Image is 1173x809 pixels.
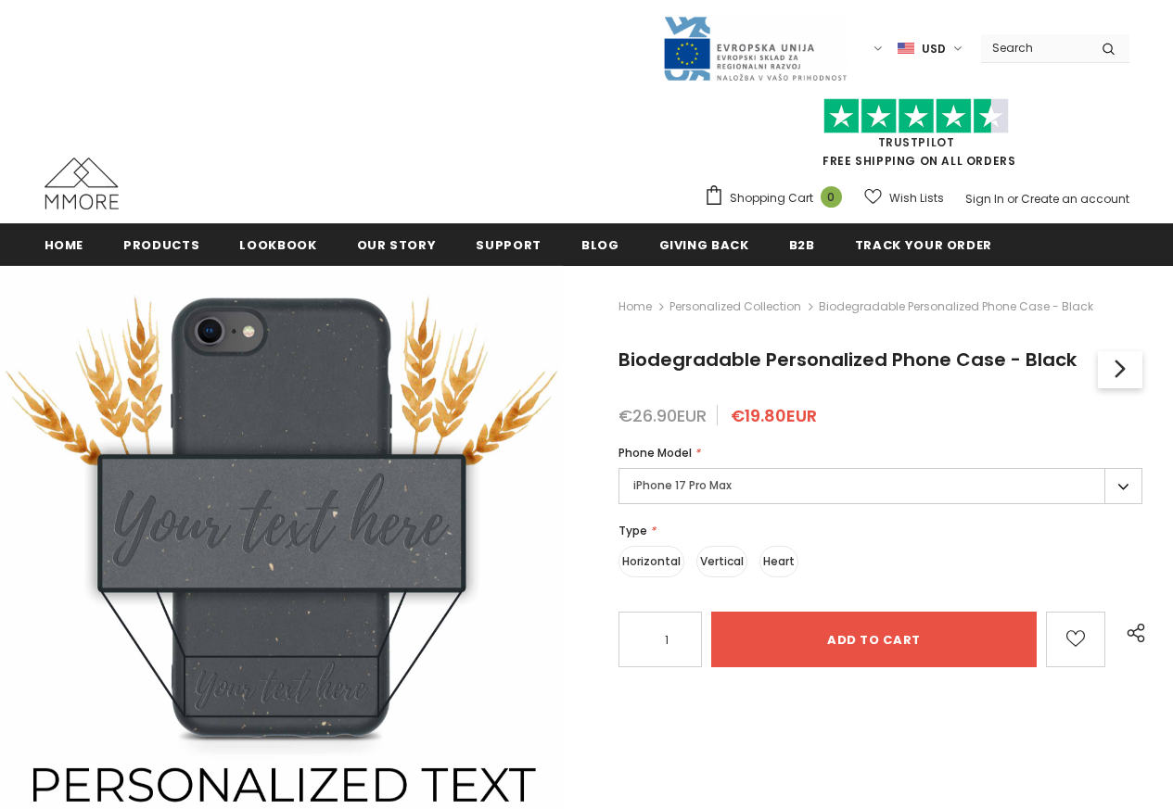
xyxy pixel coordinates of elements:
[730,189,813,208] span: Shopping Cart
[922,40,946,58] span: USD
[1021,191,1129,207] a: Create an account
[898,41,914,57] img: USD
[581,223,619,265] a: Blog
[864,182,944,214] a: Wish Lists
[855,223,992,265] a: Track your order
[476,236,542,254] span: support
[704,184,851,212] a: Shopping Cart 0
[965,191,1004,207] a: Sign In
[123,223,199,265] a: Products
[855,236,992,254] span: Track your order
[618,347,1077,373] span: Biodegradable Personalized Phone Case - Black
[662,15,848,82] img: Javni Razpis
[662,40,848,56] a: Javni Razpis
[981,34,1088,61] input: Search Site
[618,445,692,461] span: Phone Model
[889,189,944,208] span: Wish Lists
[659,223,749,265] a: Giving back
[618,296,652,318] a: Home
[357,223,437,265] a: Our Story
[659,236,749,254] span: Giving back
[731,404,817,427] span: €19.80EUR
[789,236,815,254] span: B2B
[123,236,199,254] span: Products
[239,223,316,265] a: Lookbook
[618,523,647,538] span: Type
[819,296,1093,318] span: Biodegradable Personalized Phone Case - Black
[618,404,707,427] span: €26.90EUR
[711,612,1037,667] input: Add to cart
[823,98,1009,134] img: Trust Pilot Stars
[581,236,619,254] span: Blog
[759,546,798,577] label: Heart
[878,134,955,150] a: Trustpilot
[239,236,316,254] span: Lookbook
[357,236,437,254] span: Our Story
[618,546,684,577] label: Horizontal
[821,186,842,208] span: 0
[696,546,747,577] label: Vertical
[704,107,1129,169] span: FREE SHIPPING ON ALL ORDERS
[1007,191,1018,207] span: or
[45,223,84,265] a: Home
[476,223,542,265] a: support
[789,223,815,265] a: B2B
[618,468,1142,504] label: iPhone 17 Pro Max
[45,236,84,254] span: Home
[669,298,801,314] a: Personalized Collection
[45,158,119,209] img: MMORE Cases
